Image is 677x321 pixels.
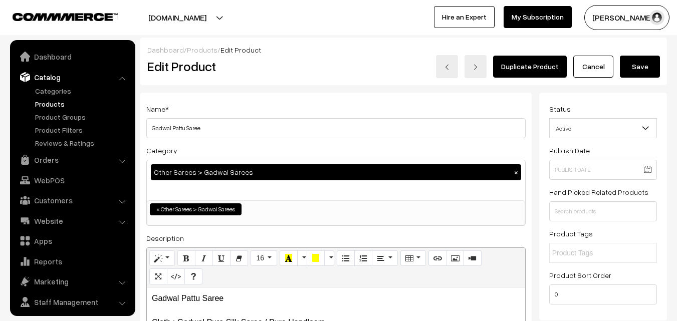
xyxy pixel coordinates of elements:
[552,248,640,258] input: Product Tags
[504,6,572,28] a: My Subscription
[13,151,132,169] a: Orders
[251,250,277,266] button: Font Size
[620,56,660,78] button: Save
[146,104,169,114] label: Name
[220,46,261,54] span: Edit Product
[149,268,167,284] button: Full Screen
[147,59,352,74] h2: Edit Product
[464,250,482,266] button: Video
[473,64,479,70] img: right-arrow.png
[549,201,657,221] input: Search products
[324,250,334,266] button: More Color
[13,252,132,270] a: Reports
[195,250,213,266] button: Italic (CTRL+I)
[550,120,656,137] span: Active
[573,56,613,78] a: Cancel
[147,45,660,55] div: / /
[13,68,132,86] a: Catalog
[151,164,521,180] div: Other Sarees > Gadwal Sarees
[230,250,248,266] button: Remove Font Style (CTRL+\)
[512,168,521,177] button: ×
[549,145,590,156] label: Publish Date
[337,250,355,266] button: Unordered list (CTRL+SHIFT+NUM7)
[13,293,132,311] a: Staff Management
[33,138,132,148] a: Reviews & Ratings
[372,250,397,266] button: Paragraph
[354,250,372,266] button: Ordered list (CTRL+SHIFT+NUM8)
[177,250,195,266] button: Bold (CTRL+B)
[13,10,100,22] a: COMMMERCE
[13,232,132,250] a: Apps
[13,48,132,66] a: Dashboard
[549,104,571,114] label: Status
[280,250,298,266] button: Recent Color
[549,187,648,197] label: Hand Picked Related Products
[13,212,132,230] a: Website
[33,99,132,109] a: Products
[13,191,132,209] a: Customers
[187,46,217,54] a: Products
[212,250,231,266] button: Underline (CTRL+U)
[297,250,307,266] button: More Color
[184,268,202,284] button: Help
[428,250,446,266] button: Link (CTRL+K)
[146,118,526,138] input: Name
[549,160,657,180] input: Publish Date
[444,64,450,70] img: left-arrow.png
[147,46,184,54] a: Dashboard
[33,86,132,96] a: Categories
[256,254,264,262] span: 16
[400,250,426,266] button: Table
[13,13,118,21] img: COMMMERCE
[146,233,184,243] label: Description
[549,270,611,280] label: Product Sort Order
[649,10,664,25] img: user
[13,272,132,290] a: Marketing
[549,284,657,304] input: Enter Number
[149,250,175,266] button: Style
[113,5,242,30] button: [DOMAIN_NAME]
[33,125,132,135] a: Product Filters
[167,268,185,284] button: Code View
[584,5,669,30] button: [PERSON_NAME]
[549,118,657,138] span: Active
[549,228,593,239] label: Product Tags
[493,56,567,78] a: Duplicate Product
[446,250,464,266] button: Picture
[33,112,132,122] a: Product Groups
[434,6,495,28] a: Hire an Expert
[307,250,325,266] button: Background Color
[13,171,132,189] a: WebPOS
